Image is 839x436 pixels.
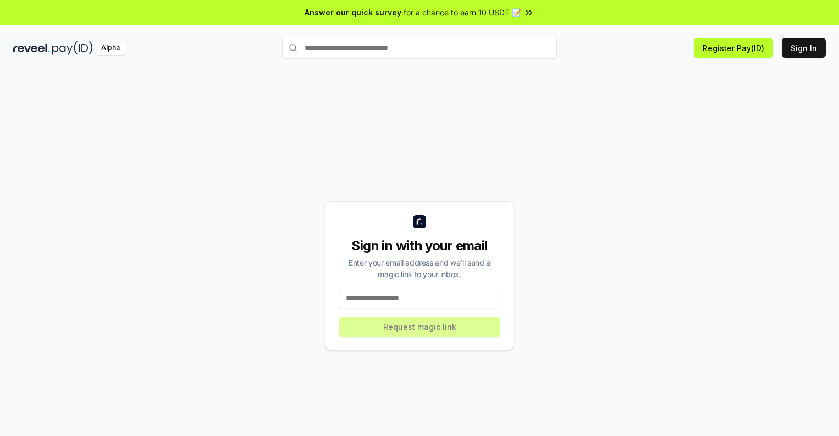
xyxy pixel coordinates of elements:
button: Register Pay(ID) [694,38,773,58]
div: Alpha [95,41,126,55]
img: reveel_dark [13,41,50,55]
img: logo_small [413,215,426,228]
button: Sign In [782,38,826,58]
img: pay_id [52,41,93,55]
span: Answer our quick survey [305,7,401,18]
div: Enter your email address and we’ll send a magic link to your inbox. [339,257,500,280]
span: for a chance to earn 10 USDT 📝 [404,7,521,18]
div: Sign in with your email [339,237,500,255]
